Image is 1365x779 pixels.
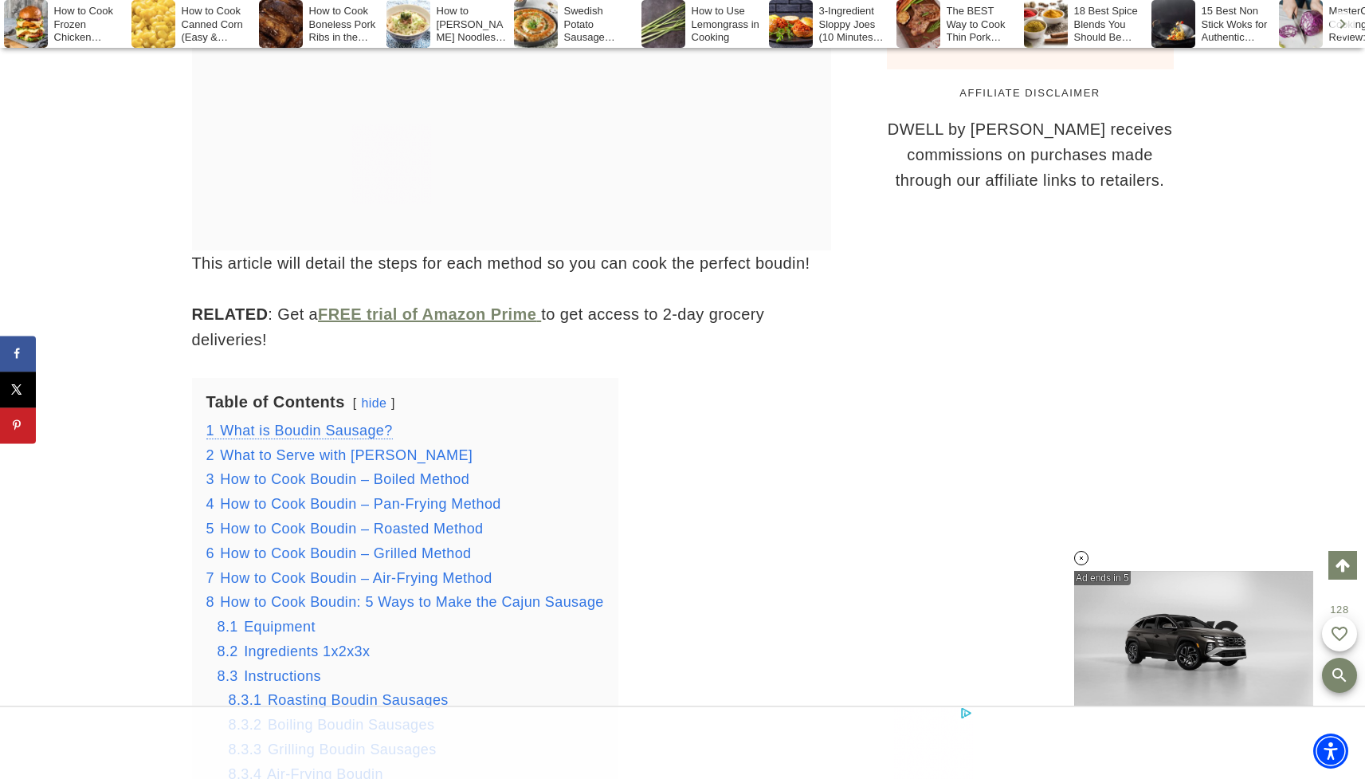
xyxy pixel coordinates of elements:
span: How to Cook Boudin – Grilled Method [220,545,471,561]
span: 8.1 [218,619,238,635]
span: 1 [206,423,214,439]
a: 8.1 Equipment [218,619,316,635]
span: How to Cook Boudin – Boiled Method [220,471,469,487]
span: 6 [206,545,214,561]
a: hide [361,396,386,410]
a: 8.3.1 Roasting Boudin Sausages [229,692,449,708]
strong: FREE trial of Amazon Prime [318,305,536,323]
iframe: Advertisement [903,209,1158,249]
img: consumer-privacy-logo.png [2,2,14,14]
span: 8.2 [218,643,238,659]
span: Instructions [244,668,321,684]
a: 3 How to Cook Boudin – Boiled Method [206,471,470,487]
iframe: Advertisement [393,707,973,779]
span: 8.3.1 [229,692,262,708]
a: 8.3 Instructions [218,668,321,684]
span: What to Serve with [PERSON_NAME] [220,447,473,463]
a: 2 What to Serve with [PERSON_NAME] [206,447,473,463]
a: 7 How to Cook Boudin – Air-Frying Method [206,570,492,586]
span: 4 [206,496,214,512]
span: How to Cook Boudin – Roasted Method [220,521,483,537]
p: : Get a to get access to 2-day grocery deliveries! [192,301,831,352]
span: How to Cook Boudin: 5 Ways to Make the Cajun Sausage [220,594,603,610]
a: FREE trial of Amazon Prime [318,305,541,323]
span: 3 [206,471,214,487]
span: Equipment [244,619,316,635]
span: 5 [206,521,214,537]
a: 4 How to Cook Boudin – Pan-Frying Method [206,496,501,512]
iframe: Advertisement [192,4,431,203]
a: 6 How to Cook Boudin – Grilled Method [206,545,472,561]
a: 8 How to Cook Boudin: 5 Ways to Make the Cajun Sausage [206,594,604,610]
span: 8.3 [218,668,238,684]
span: How to Cook Boudin – Air-Frying Method [220,570,492,586]
p: DWELL by [PERSON_NAME] receives commissions on purchases made through our affiliate links to reta... [887,116,1174,193]
p: This article will detail the steps for each method so you can cook the perfect boudin! [192,250,831,276]
a: Scroll to top [1328,551,1357,580]
strong: RELATED [192,305,269,323]
span: 2 [206,447,214,463]
span: Ingredients 1x2x3x [244,643,370,659]
span: 7 [206,570,214,586]
h5: AFFILIATE DISCLAIMER [887,85,1174,101]
b: Table of Contents [206,393,345,411]
span: How to Cook Boudin – Pan-Frying Method [220,496,500,512]
span: 8 [206,594,214,610]
a: 8.2 Ingredients 1x2x3x [218,643,371,659]
a: 5 How to Cook Boudin – Roasted Method [206,521,484,537]
div: Accessibility Menu [1313,734,1348,769]
span: What is Boudin Sausage? [220,423,392,439]
a: 1 What is Boudin Sausage? [206,423,393,439]
span: Roasting Boudin Sausages [268,692,449,708]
